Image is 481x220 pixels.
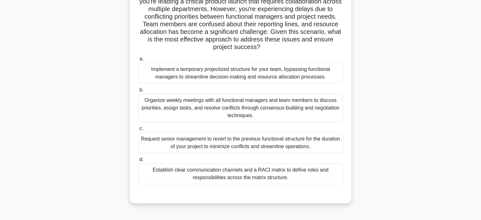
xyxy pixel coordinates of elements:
div: Implement a temporary projectized structure for your team, bypassing functional managers to strea... [138,63,343,84]
div: Request senior management to revert to the previous functional structure for the duration of your... [138,132,343,153]
div: Establish clear communication channels and a RACI matrix to define roles and responsibilities acr... [138,163,343,184]
span: a. [139,56,144,61]
span: c. [139,126,143,131]
span: d. [139,157,144,162]
span: b. [139,87,144,92]
div: Organize weekly meetings with all functional managers and team members to discuss priorities, ass... [138,94,343,122]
